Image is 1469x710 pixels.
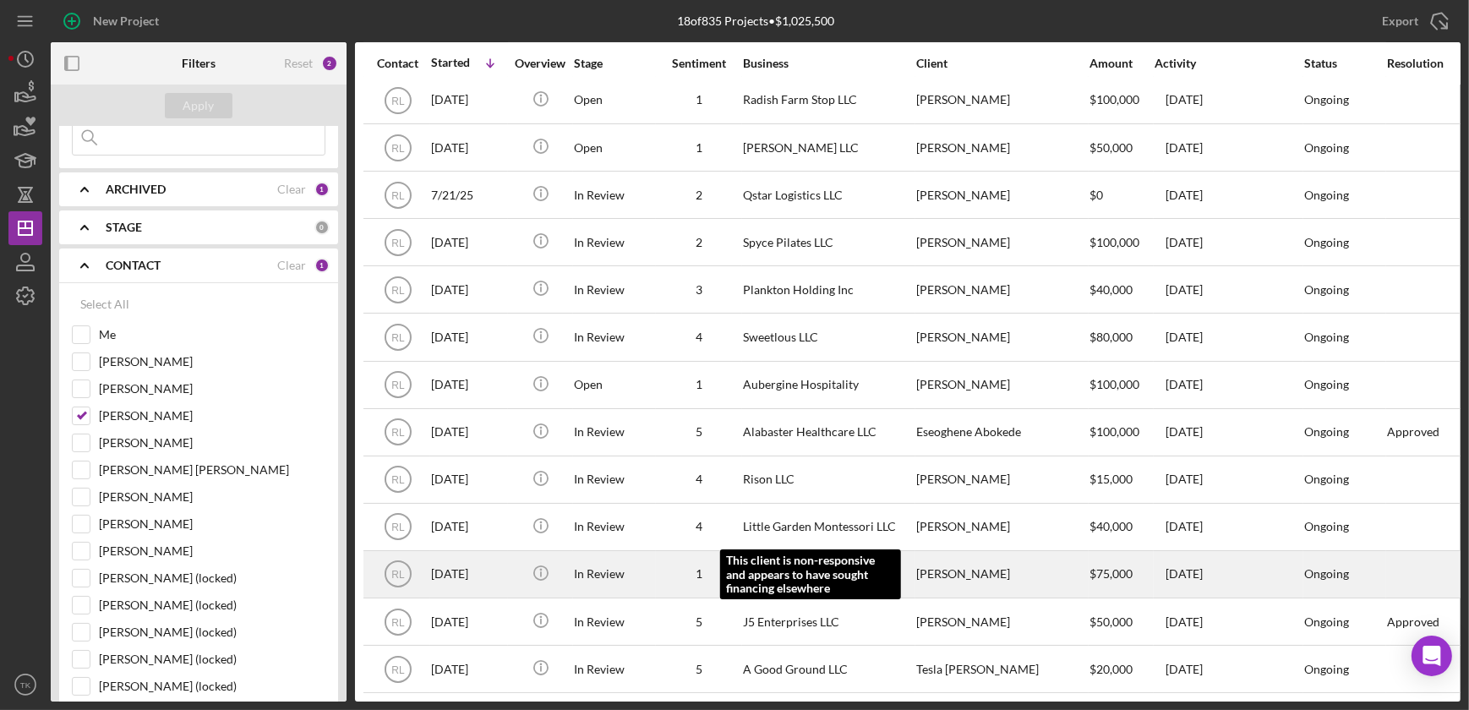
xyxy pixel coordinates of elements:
[277,259,306,272] div: Clear
[657,236,741,249] div: 2
[1304,663,1349,676] div: Ongoing
[431,599,507,644] div: [DATE]
[391,474,405,486] text: RL
[657,520,741,533] div: 4
[1089,172,1153,217] div: $0
[916,552,1085,597] div: [PERSON_NAME]
[1387,615,1439,629] div: Approved
[1304,283,1349,297] div: Ongoing
[93,4,159,38] div: New Project
[1304,57,1385,70] div: Status
[1166,663,1203,676] time: 2025-07-09 19:24
[657,188,741,202] div: 2
[509,57,572,70] div: Overview
[1304,425,1349,439] div: Ongoing
[1166,188,1203,202] time: 2025-08-07 16:22
[1166,378,1203,391] time: 2025-07-07 17:34
[431,267,507,312] div: [DATE]
[657,57,741,70] div: Sentiment
[916,220,1085,265] div: [PERSON_NAME]
[916,267,1085,312] div: [PERSON_NAME]
[391,332,405,344] text: RL
[1304,472,1349,486] div: Ongoing
[1304,567,1349,581] div: Ongoing
[916,172,1085,217] div: [PERSON_NAME]
[1166,141,1203,155] time: 2025-07-23 00:01
[574,125,655,170] div: Open
[1089,599,1153,644] div: $50,000
[99,624,325,641] label: [PERSON_NAME] (locked)
[99,434,325,451] label: [PERSON_NAME]
[391,380,405,391] text: RL
[1166,283,1203,297] time: 2025-08-08 19:15
[431,172,507,217] div: 7/21/25
[1304,93,1349,106] div: Ongoing
[391,237,405,248] text: RL
[1089,505,1153,549] div: $40,000
[743,599,912,644] div: J5 Enterprises LLC
[106,259,161,272] b: CONTACT
[574,363,655,407] div: Open
[391,522,405,533] text: RL
[99,326,325,343] label: Me
[431,647,507,691] div: [DATE]
[657,567,741,581] div: 1
[1304,141,1349,155] div: Ongoing
[916,314,1085,359] div: [PERSON_NAME]
[916,410,1085,455] div: Eseoghene Abokede
[277,183,306,196] div: Clear
[431,363,507,407] div: [DATE]
[1365,4,1461,38] button: Export
[574,314,655,359] div: In Review
[916,647,1085,691] div: Tesla [PERSON_NAME]
[657,425,741,439] div: 5
[1166,425,1203,439] time: 2025-06-26 07:27
[916,125,1085,170] div: [PERSON_NAME]
[743,505,912,549] div: Little Garden Montessori LLC
[99,543,325,560] label: [PERSON_NAME]
[391,189,405,201] text: RL
[391,569,405,581] text: RL
[1166,472,1203,486] time: 2025-07-25 14:16
[916,78,1085,123] div: [PERSON_NAME]
[183,93,215,118] div: Apply
[916,457,1085,502] div: [PERSON_NAME]
[916,363,1085,407] div: [PERSON_NAME]
[1155,57,1302,70] div: Activity
[743,125,912,170] div: [PERSON_NAME] LLC
[431,78,507,123] div: [DATE]
[99,380,325,397] label: [PERSON_NAME]
[99,678,325,695] label: [PERSON_NAME] (locked)
[99,353,325,370] label: [PERSON_NAME]
[574,410,655,455] div: In Review
[182,57,216,70] b: Filters
[314,220,330,235] div: 0
[1412,636,1452,676] div: Open Intercom Messenger
[1166,93,1203,106] time: 2025-07-23 14:13
[99,597,325,614] label: [PERSON_NAME] (locked)
[574,57,655,70] div: Stage
[314,182,330,197] div: 1
[743,220,912,265] div: Spyce Pilates LLC
[657,283,741,297] div: 3
[574,220,655,265] div: In Review
[916,599,1085,644] div: [PERSON_NAME]
[51,4,176,38] button: New Project
[574,172,655,217] div: In Review
[431,505,507,549] div: [DATE]
[574,78,655,123] div: Open
[1089,267,1153,312] div: $40,000
[916,505,1085,549] div: [PERSON_NAME]
[314,258,330,273] div: 1
[99,407,325,424] label: [PERSON_NAME]
[657,663,741,676] div: 5
[165,93,232,118] button: Apply
[916,57,1085,70] div: Client
[1304,378,1349,391] div: Ongoing
[1089,647,1153,691] div: $20,000
[366,57,429,70] div: Contact
[574,505,655,549] div: In Review
[391,427,405,439] text: RL
[80,287,129,321] div: Select All
[1089,57,1153,70] div: Amount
